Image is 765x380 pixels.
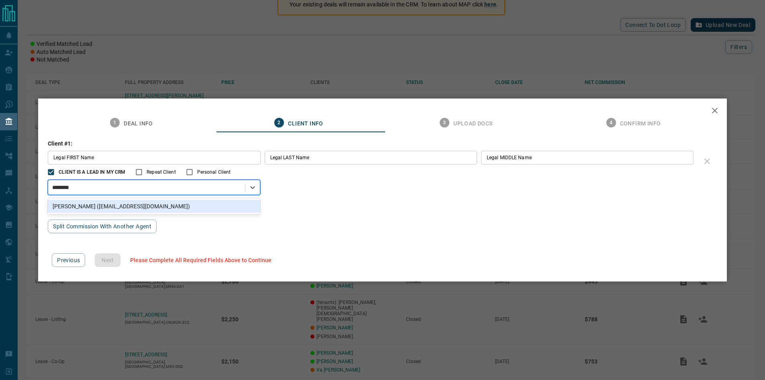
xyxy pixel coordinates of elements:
[59,168,125,176] span: CLIENT IS A LEAD IN MY CRM
[48,140,698,147] h3: Client #1:
[48,200,260,213] div: [PERSON_NAME] ([EMAIL_ADDRESS][DOMAIN_NAME])
[130,257,271,263] span: Please Complete All Required Fields Above to Continue
[278,120,281,125] text: 2
[114,120,116,125] text: 1
[288,120,323,127] span: Client Info
[124,120,153,127] span: Deal Info
[52,253,85,267] button: Previous
[197,168,231,176] span: Personal Client
[48,220,157,233] button: Split Commission With Another Agent
[147,168,175,176] span: Repeat Client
